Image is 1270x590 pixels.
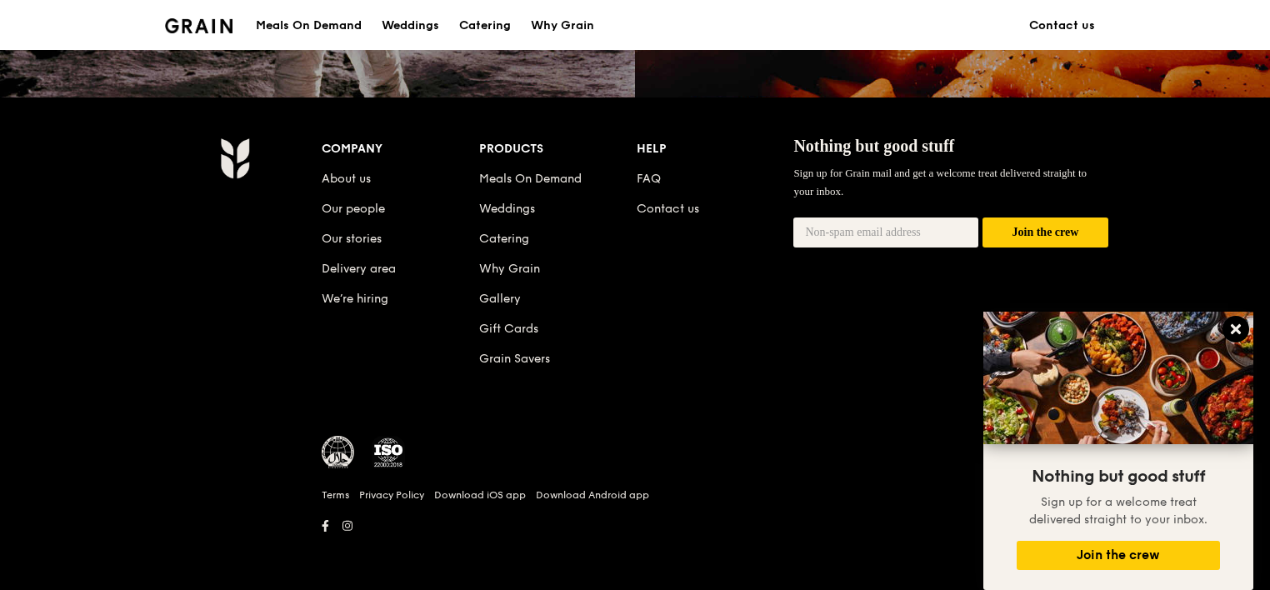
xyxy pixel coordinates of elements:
[479,262,540,276] a: Why Grain
[793,137,954,155] span: Nothing but good stuff
[322,137,479,161] div: Company
[372,1,449,51] a: Weddings
[793,217,978,247] input: Non-spam email address
[793,167,1087,197] span: Sign up for Grain mail and get a welcome treat delivered straight to your inbox.
[220,137,249,179] img: Grain
[982,217,1108,248] button: Join the crew
[322,436,355,469] img: MUIS Halal Certified
[479,352,550,366] a: Grain Savers
[1017,541,1220,570] button: Join the crew
[322,172,371,186] a: About us
[382,1,439,51] div: Weddings
[359,488,424,502] a: Privacy Policy
[637,172,661,186] a: FAQ
[322,202,385,216] a: Our people
[459,1,511,51] div: Catering
[479,137,637,161] div: Products
[322,262,396,276] a: Delivery area
[372,436,405,469] img: ISO Certified
[1222,316,1249,342] button: Close
[637,137,794,161] div: Help
[449,1,521,51] a: Catering
[165,18,232,33] img: Grain
[434,488,526,502] a: Download iOS app
[637,202,699,216] a: Contact us
[536,488,649,502] a: Download Android app
[479,322,538,336] a: Gift Cards
[322,232,382,246] a: Our stories
[1029,495,1207,527] span: Sign up for a welcome treat delivered straight to your inbox.
[521,1,604,51] a: Why Grain
[479,292,521,306] a: Gallery
[1019,1,1105,51] a: Contact us
[479,202,535,216] a: Weddings
[155,537,1115,551] h6: Revision
[479,232,529,246] a: Catering
[322,292,388,306] a: We’re hiring
[479,172,582,186] a: Meals On Demand
[983,312,1253,444] img: DSC07876-Edit02-Large.jpeg
[256,1,362,51] div: Meals On Demand
[531,1,594,51] div: Why Grain
[322,488,349,502] a: Terms
[1032,467,1205,487] span: Nothing but good stuff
